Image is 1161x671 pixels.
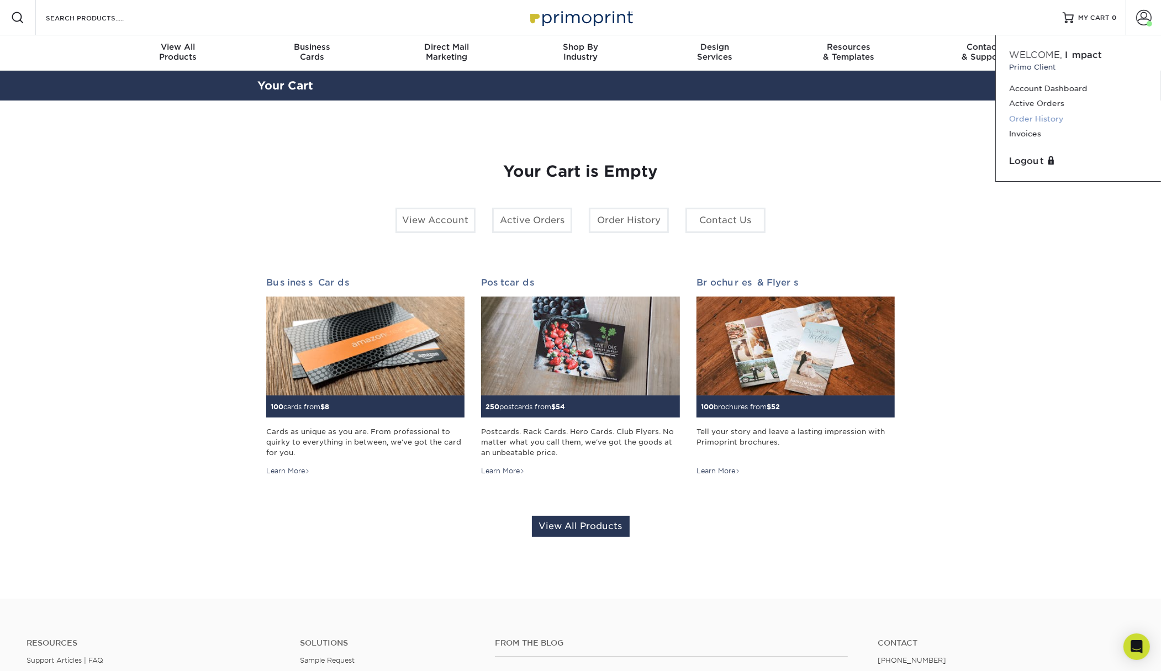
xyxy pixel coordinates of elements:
[266,466,310,476] div: Learn More
[266,426,465,458] div: Cards as unique as you are. From professional to quirky to everything in between, we've got the c...
[111,35,245,71] a: View AllProducts
[782,42,916,52] span: Resources
[271,403,329,411] small: cards from
[325,403,329,411] span: 8
[111,42,245,52] span: View All
[916,42,1050,52] span: Contact
[878,638,1134,648] a: Contact
[701,403,780,411] small: brochures from
[782,42,916,62] div: & Templates
[916,35,1050,71] a: Contact& Support
[696,426,895,458] div: Tell your story and leave a lasting impression with Primoprint brochures.
[266,162,895,181] h1: Your Cart is Empty
[556,403,565,411] span: 54
[266,277,465,476] a: Business Cards 100cards from$8 Cards as unique as you are. From professional to quirky to everyth...
[696,277,895,288] h2: Brochures & Flyers
[300,638,478,648] h4: Solutions
[1009,126,1148,141] a: Invoices
[245,42,379,62] div: Cards
[782,35,916,71] a: Resources& Templates
[1078,13,1110,23] span: MY CART
[701,403,714,411] span: 100
[320,403,325,411] span: $
[485,403,565,411] small: postcards from
[1009,155,1148,168] a: Logout
[481,297,679,395] img: Postcards
[481,426,679,458] div: Postcards. Rack Cards. Hero Cards. Club Flyers. No matter what you call them, we've got the goods...
[481,277,679,288] h2: Postcards
[245,35,379,71] a: BusinessCards
[45,11,152,24] input: SEARCH PRODUCTS.....
[647,42,782,52] span: Design
[647,42,782,62] div: Services
[379,42,514,62] div: Marketing
[1009,96,1148,111] a: Active Orders
[696,277,895,476] a: Brochures & Flyers 100brochures from$52 Tell your story and leave a lasting impression with Primo...
[379,42,514,52] span: Direct Mail
[878,656,946,664] a: [PHONE_NUMBER]
[1009,62,1148,72] small: Primo Client
[266,277,465,288] h2: Business Cards
[514,42,648,52] span: Shop By
[696,297,895,395] img: Brochures & Flyers
[481,466,525,476] div: Learn More
[271,403,283,411] span: 100
[1009,112,1148,126] a: Order History
[916,42,1050,62] div: & Support
[481,277,679,476] a: Postcards 250postcards from$54 Postcards. Rack Cards. Hero Cards. Club Flyers. No matter what you...
[395,208,476,233] a: View Account
[495,638,848,648] h4: From the Blog
[257,79,313,92] a: Your Cart
[767,403,771,411] span: $
[696,466,740,476] div: Learn More
[1112,14,1117,22] span: 0
[525,6,636,29] img: Primoprint
[771,403,780,411] span: 52
[647,35,782,71] a: DesignServices
[485,403,499,411] span: 250
[245,42,379,52] span: Business
[1009,81,1148,96] a: Account Dashboard
[1123,633,1150,660] div: Open Intercom Messenger
[514,42,648,62] div: Industry
[685,208,766,233] a: Contact Us
[532,516,630,537] a: View All Products
[551,403,556,411] span: $
[589,208,669,233] a: Order History
[379,35,514,71] a: Direct MailMarketing
[111,42,245,62] div: Products
[1065,50,1102,60] span: Impact
[492,208,572,233] a: Active Orders
[266,297,465,395] img: Business Cards
[1009,50,1062,60] span: Welcome,
[514,35,648,71] a: Shop ByIndustry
